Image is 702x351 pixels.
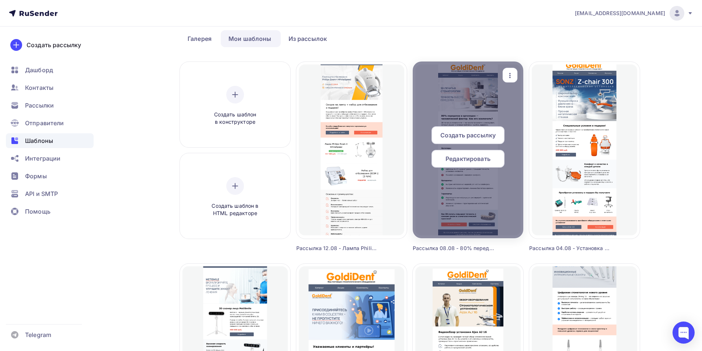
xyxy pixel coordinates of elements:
a: Рассылки [6,98,94,113]
a: Формы [6,169,94,183]
div: Рассылка 12.08 - Лампа Philips Zoom 4 WhiteSpeed [296,245,379,252]
span: Шаблоны [25,136,53,145]
div: Рассылка 08.08 - 80% переделок в ортопедии связаны с человеческим фактором [413,245,496,252]
a: Контакты [6,80,94,95]
span: Рассылки [25,101,54,110]
a: Шаблоны [6,133,94,148]
a: Мои шаблоны [221,30,279,47]
a: Дашборд [6,63,94,77]
div: Создать рассылку [27,41,81,49]
a: Отправители [6,116,94,130]
a: Из рассылок [281,30,335,47]
span: [EMAIL_ADDRESS][DOMAIN_NAME] [575,10,665,17]
span: Редактировать [446,154,490,163]
span: Дашборд [25,66,53,74]
span: API и SMTP [25,189,58,198]
span: Telegram [25,330,51,339]
a: Галерея [180,30,219,47]
span: Помощь [25,207,50,216]
span: Создать шаблон в конструкторе [200,111,270,126]
div: Рассылка 04.08 - Установка Sonz 300 нижняя подача в мягкой обивке. [529,245,612,252]
span: Интеграции [25,154,60,163]
span: Создать рассылку [440,131,496,140]
a: [EMAIL_ADDRESS][DOMAIN_NAME] [575,6,693,21]
span: Формы [25,172,47,180]
span: Контакты [25,83,53,92]
span: Отправители [25,119,64,127]
span: Создать шаблон в HTML редакторе [200,202,270,217]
